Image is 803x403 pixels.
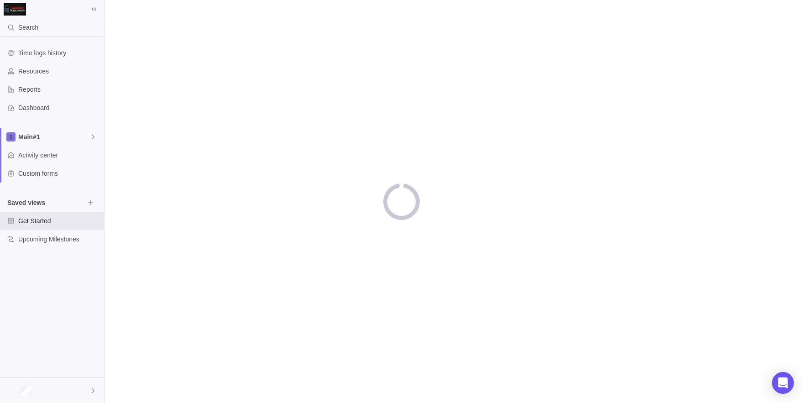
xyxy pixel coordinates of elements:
span: Upcoming Milestones [18,235,100,244]
span: Dashboard [18,103,100,112]
div: Open Intercom Messenger [772,372,794,394]
div: loading [383,183,420,220]
span: Browse views [84,196,97,209]
span: Reports [18,85,100,94]
span: Get Started [18,216,100,225]
span: Saved views [7,198,84,207]
span: Activity center [18,151,100,160]
img: logo [4,3,26,16]
span: Resources [18,67,100,76]
span: Search [18,23,38,32]
span: Custom forms [18,169,100,178]
div: zdz [5,385,16,396]
span: Main#1 [18,132,89,141]
span: Time logs history [18,48,100,58]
